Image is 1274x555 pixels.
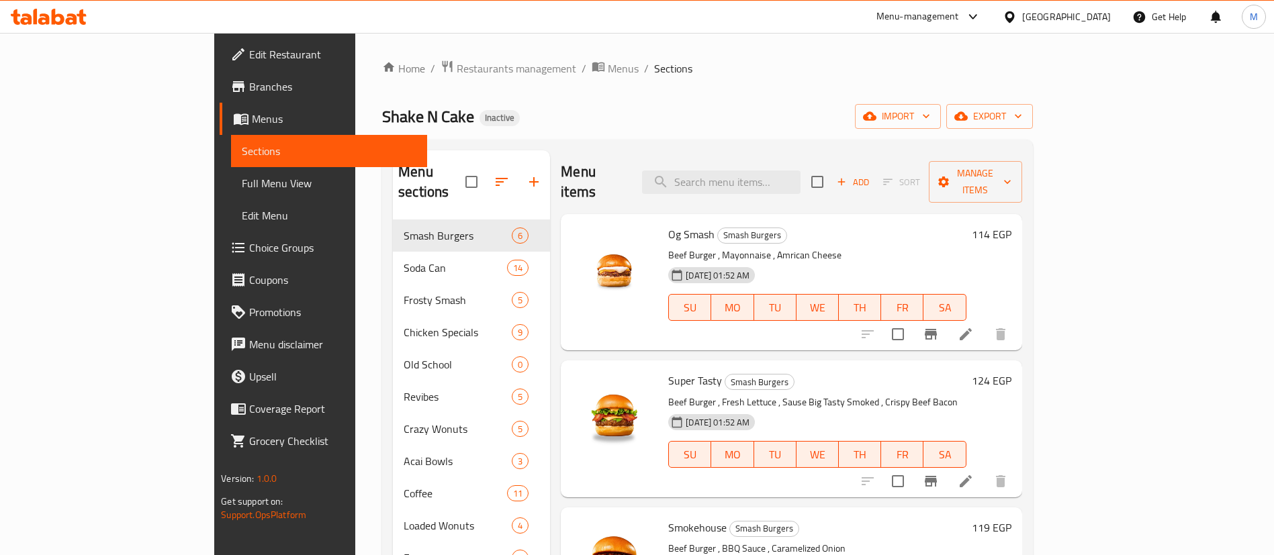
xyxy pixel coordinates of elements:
span: Sections [242,143,416,159]
div: Menu-management [876,9,959,25]
nav: breadcrumb [382,60,1033,77]
span: WE [802,445,833,464]
span: Version: [221,470,254,487]
div: Crazy Wonuts5 [393,413,550,445]
a: Coupons [220,264,427,296]
span: 5 [512,423,528,436]
div: Smash Burgers [729,521,799,537]
h6: 119 EGP [972,518,1011,537]
span: Frosty Smash [404,292,512,308]
span: Menus [608,60,639,77]
a: Restaurants management [441,60,576,77]
span: Select all sections [457,168,486,196]
span: TH [844,445,876,464]
span: TU [760,445,791,464]
span: Upsell [249,368,416,385]
span: Select to update [884,467,912,495]
span: export [957,108,1022,125]
span: Manage items [940,165,1011,199]
span: Crazy Wonuts [404,421,512,437]
a: Coverage Report [220,393,427,425]
span: Select section first [874,172,929,193]
h6: 124 EGP [972,371,1011,390]
p: Beef Burger , Mayonnaise , Amrican Cheese [668,247,966,264]
button: Branch-specific-item [915,318,947,350]
div: Loaded Wonuts4 [393,509,550,542]
a: Full Menu View [231,167,427,199]
li: / [644,60,649,77]
button: SA [923,441,966,468]
span: Old School [404,356,512,372]
span: MO [717,298,748,317]
span: FR [886,445,918,464]
div: Smash Burgers [725,374,794,390]
input: search [642,170,801,194]
span: WE [802,298,833,317]
span: Select to update [884,320,912,348]
button: SA [923,294,966,321]
span: Add item [831,172,874,193]
img: Og Smash [572,225,657,311]
li: / [582,60,586,77]
span: SU [674,298,706,317]
a: Choice Groups [220,232,427,264]
button: import [855,104,941,129]
div: items [512,421,529,437]
span: Og Smash [668,224,715,244]
div: Loaded Wonuts [404,517,512,534]
span: SA [929,445,960,464]
span: Full Menu View [242,175,416,191]
div: Inactive [480,110,520,126]
span: Super Tasty [668,370,722,391]
span: Smash Burgers [718,228,786,243]
button: Manage items [929,161,1021,203]
span: Choice Groups [249,240,416,256]
button: TU [754,294,797,321]
span: MO [717,445,748,464]
a: Menu disclaimer [220,328,427,360]
span: 3 [512,455,528,468]
div: items [512,517,529,534]
span: Inactive [480,112,520,123]
button: TH [839,294,881,321]
button: Add [831,172,874,193]
button: Add section [518,166,550,198]
span: 1.0.0 [257,470,277,487]
span: 6 [512,230,528,242]
a: Menus [220,103,427,135]
span: Menu disclaimer [249,336,416,352]
div: items [507,485,529,501]
div: Revibes5 [393,381,550,413]
div: items [512,324,529,340]
h6: 114 EGP [972,225,1011,244]
span: Edit Menu [242,207,416,223]
img: Super Tasty [572,371,657,457]
span: TH [844,298,876,317]
a: Upsell [220,360,427,393]
div: Smash Burgers [717,228,787,244]
span: Soda Can [404,260,507,276]
div: Soda Can14 [393,252,550,284]
span: Edit Restaurant [249,46,416,62]
div: Acai Bowls3 [393,445,550,477]
span: 4 [512,519,528,532]
button: WE [797,441,839,468]
span: Coverage Report [249,401,416,417]
button: export [946,104,1033,129]
span: 5 [512,294,528,307]
span: Smash Burgers [404,228,512,244]
span: 5 [512,391,528,403]
span: Select section [803,168,831,196]
span: Chicken Specials [404,324,512,340]
div: items [512,228,529,244]
h2: Menu items [561,162,626,202]
a: Grocery Checklist [220,425,427,457]
div: Old School0 [393,348,550,381]
span: Add [835,174,871,190]
span: Smash Burgers [730,521,799,536]
h2: Menu sections [398,162,465,202]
